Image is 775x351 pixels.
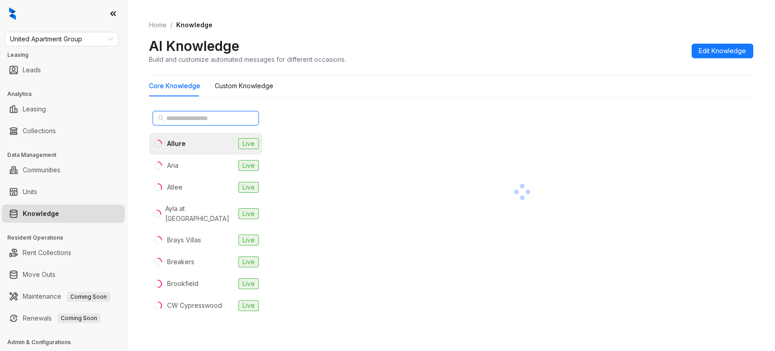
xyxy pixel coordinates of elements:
[149,81,200,91] div: Core Knowledge
[2,287,125,306] li: Maintenance
[158,115,164,121] span: search
[7,234,127,242] h3: Resident Operations
[167,235,201,245] div: Brays Villas
[149,37,239,55] h2: AI Knowledge
[238,278,259,289] span: Live
[23,309,101,327] a: RenewalsComing Soon
[238,138,259,149] span: Live
[167,301,222,311] div: CW Cypresswood
[23,266,55,284] a: Move Outs
[9,7,16,20] img: logo
[167,182,183,192] div: Atlee
[176,21,212,29] span: Knowledge
[167,257,194,267] div: Breakers
[165,204,235,224] div: Ayla at [GEOGRAPHIC_DATA]
[167,160,178,170] div: Aria
[57,313,101,323] span: Coming Soon
[23,183,37,201] a: Units
[23,244,71,262] a: Rent Collections
[167,139,186,149] div: Allure
[23,205,59,223] a: Knowledge
[2,183,125,201] li: Units
[167,279,198,289] div: Brookfield
[23,100,46,118] a: Leasing
[2,122,125,140] li: Collections
[238,208,259,219] span: Live
[23,161,60,179] a: Communities
[699,46,746,56] span: Edit Knowledge
[238,300,259,311] span: Live
[2,244,125,262] li: Rent Collections
[691,44,753,58] button: Edit Knowledge
[215,81,273,91] div: Custom Knowledge
[238,256,259,267] span: Live
[7,51,127,59] h3: Leasing
[7,338,127,346] h3: Admin & Configurations
[170,20,173,30] li: /
[23,122,56,140] a: Collections
[2,61,125,79] li: Leads
[2,266,125,284] li: Move Outs
[10,32,113,46] span: United Apartment Group
[147,20,168,30] a: Home
[2,161,125,179] li: Communities
[67,292,110,302] span: Coming Soon
[149,55,346,64] div: Build and customize automated messages for different occasions.
[238,160,259,171] span: Live
[7,151,127,159] h3: Data Management
[238,235,259,246] span: Live
[2,309,125,327] li: Renewals
[7,90,127,98] h3: Analytics
[2,205,125,223] li: Knowledge
[2,100,125,118] li: Leasing
[23,61,41,79] a: Leads
[238,182,259,193] span: Live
